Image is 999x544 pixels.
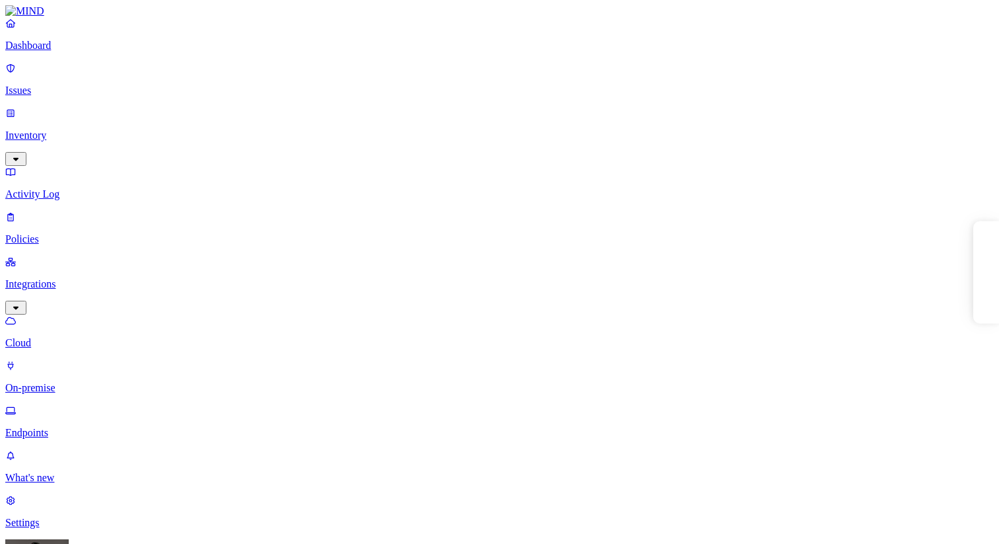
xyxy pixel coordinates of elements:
a: Dashboard [5,17,994,52]
a: MIND [5,5,994,17]
a: What's new [5,449,994,484]
img: MIND [5,5,44,17]
a: Endpoints [5,405,994,439]
p: Policies [5,233,994,245]
a: Activity Log [5,166,994,200]
a: Settings [5,494,994,529]
p: Inventory [5,130,994,141]
p: Activity Log [5,188,994,200]
p: Integrations [5,278,994,290]
p: On-premise [5,382,994,394]
a: On-premise [5,360,994,394]
a: Integrations [5,256,994,313]
a: Policies [5,211,994,245]
p: What's new [5,472,994,484]
p: Issues [5,85,994,97]
a: Inventory [5,107,994,164]
p: Dashboard [5,40,994,52]
a: Issues [5,62,994,97]
p: Cloud [5,337,994,349]
p: Endpoints [5,427,994,439]
p: Settings [5,517,994,529]
a: Cloud [5,315,994,349]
